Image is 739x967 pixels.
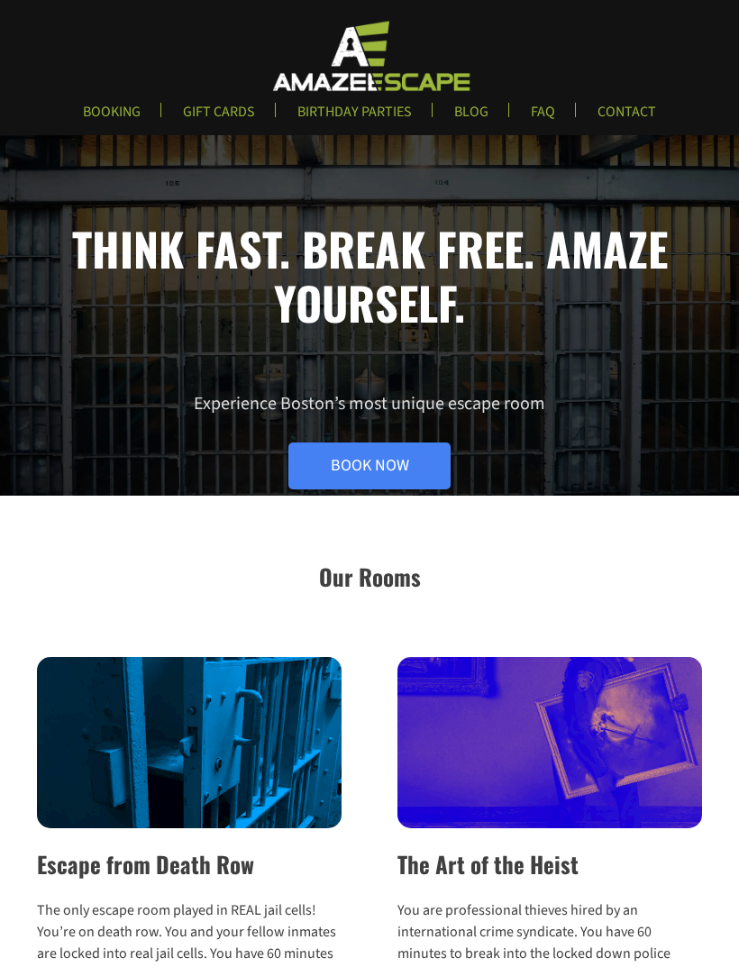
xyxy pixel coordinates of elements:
h2: Escape from Death Row [37,847,342,881]
p: Experience Boston’s most unique escape room [37,392,702,489]
a: GIFT CARDS [169,103,269,132]
a: FAQ [516,103,570,132]
a: CONTACT [583,103,671,132]
a: Book Now [288,442,451,489]
h1: Think fast. Break free. Amaze yourself. [37,221,702,329]
a: BIRTHDAY PARTIES [283,103,426,132]
img: Escape Room Game in Boston Area [252,19,487,92]
a: BOOKING [68,103,155,132]
a: BLOG [440,103,503,132]
h2: The Art of the Heist [397,847,702,881]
